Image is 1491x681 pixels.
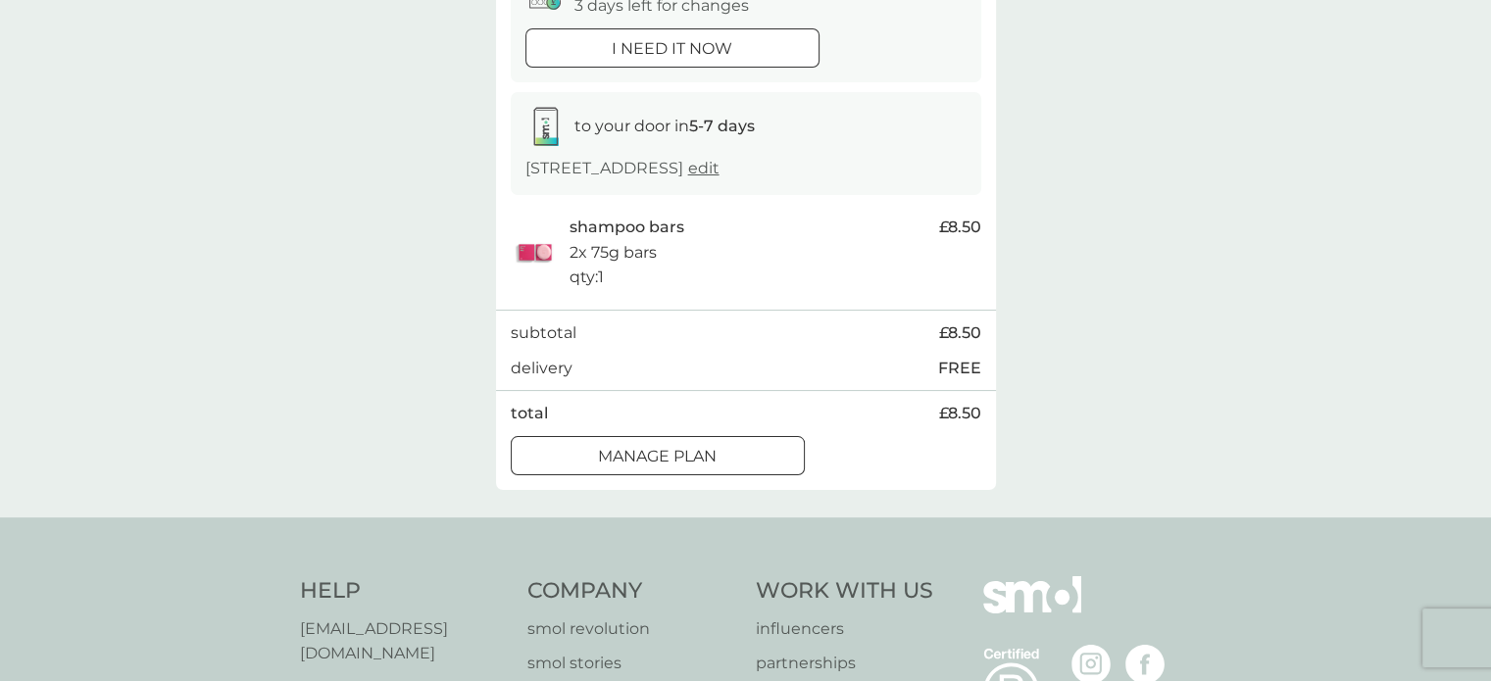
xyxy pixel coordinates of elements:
[525,28,820,68] button: i need it now
[612,36,732,62] p: i need it now
[511,436,805,475] button: Manage plan
[939,215,981,240] span: £8.50
[570,215,684,240] p: shampoo bars
[939,320,981,346] span: £8.50
[688,159,720,177] a: edit
[527,651,736,676] a: smol stories
[938,356,981,381] p: FREE
[511,401,548,426] p: total
[756,651,933,676] a: partnerships
[756,616,933,642] a: influencers
[527,576,736,607] h4: Company
[525,156,720,181] p: [STREET_ADDRESS]
[939,401,981,426] span: £8.50
[511,356,572,381] p: delivery
[983,576,1081,643] img: smol
[300,616,509,666] a: [EMAIL_ADDRESS][DOMAIN_NAME]
[300,576,509,607] h4: Help
[511,320,576,346] p: subtotal
[570,240,657,266] p: 2x 75g bars
[574,117,755,135] span: to your door in
[527,616,736,642] a: smol revolution
[689,117,755,135] strong: 5-7 days
[598,444,717,469] p: Manage plan
[756,576,933,607] h4: Work With Us
[570,265,604,290] p: qty : 1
